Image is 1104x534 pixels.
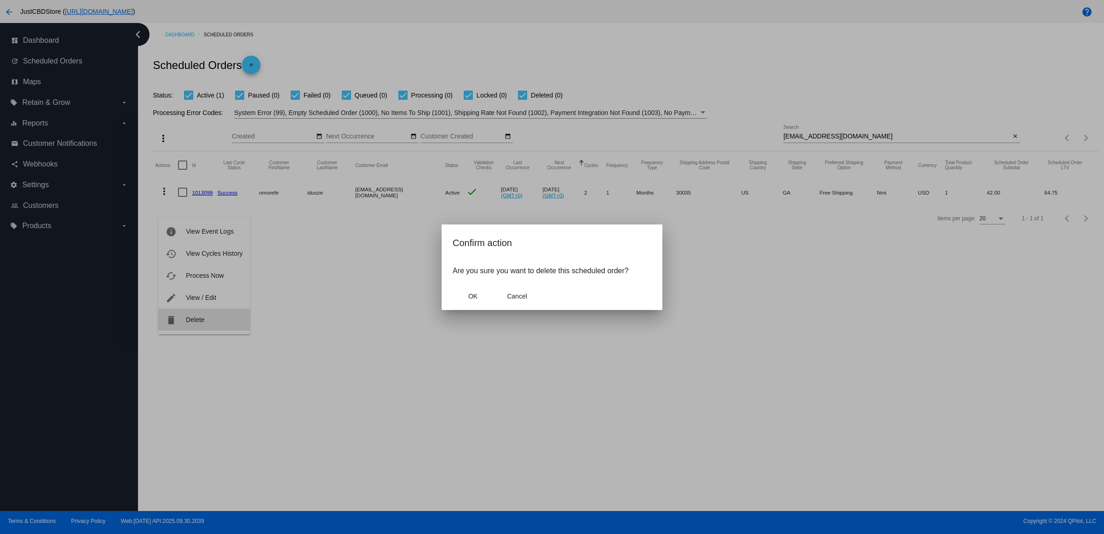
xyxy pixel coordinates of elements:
[453,267,651,275] p: Are you sure you want to delete this scheduled order?
[468,293,477,300] span: OK
[453,235,651,250] h2: Confirm action
[507,293,527,300] span: Cancel
[453,288,493,304] button: Close dialog
[497,288,537,304] button: Close dialog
